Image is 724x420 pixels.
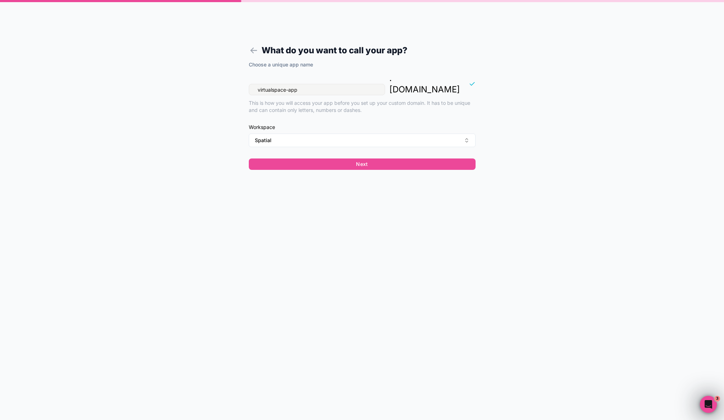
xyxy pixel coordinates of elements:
span: Workspace [249,124,476,131]
span: Spatial [255,137,271,144]
button: Select Button [249,134,476,147]
iframe: Intercom live chat [700,396,717,413]
button: Next [249,158,476,170]
h1: What do you want to call your app? [249,44,476,57]
p: This is how you will access your app before you set up your custom domain. It has to be unique an... [249,99,476,114]
span: 3 [714,396,720,402]
p: . [DOMAIN_NAME] [389,72,460,95]
label: Choose a unique app name [249,61,313,68]
input: virtualspace [249,84,385,95]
